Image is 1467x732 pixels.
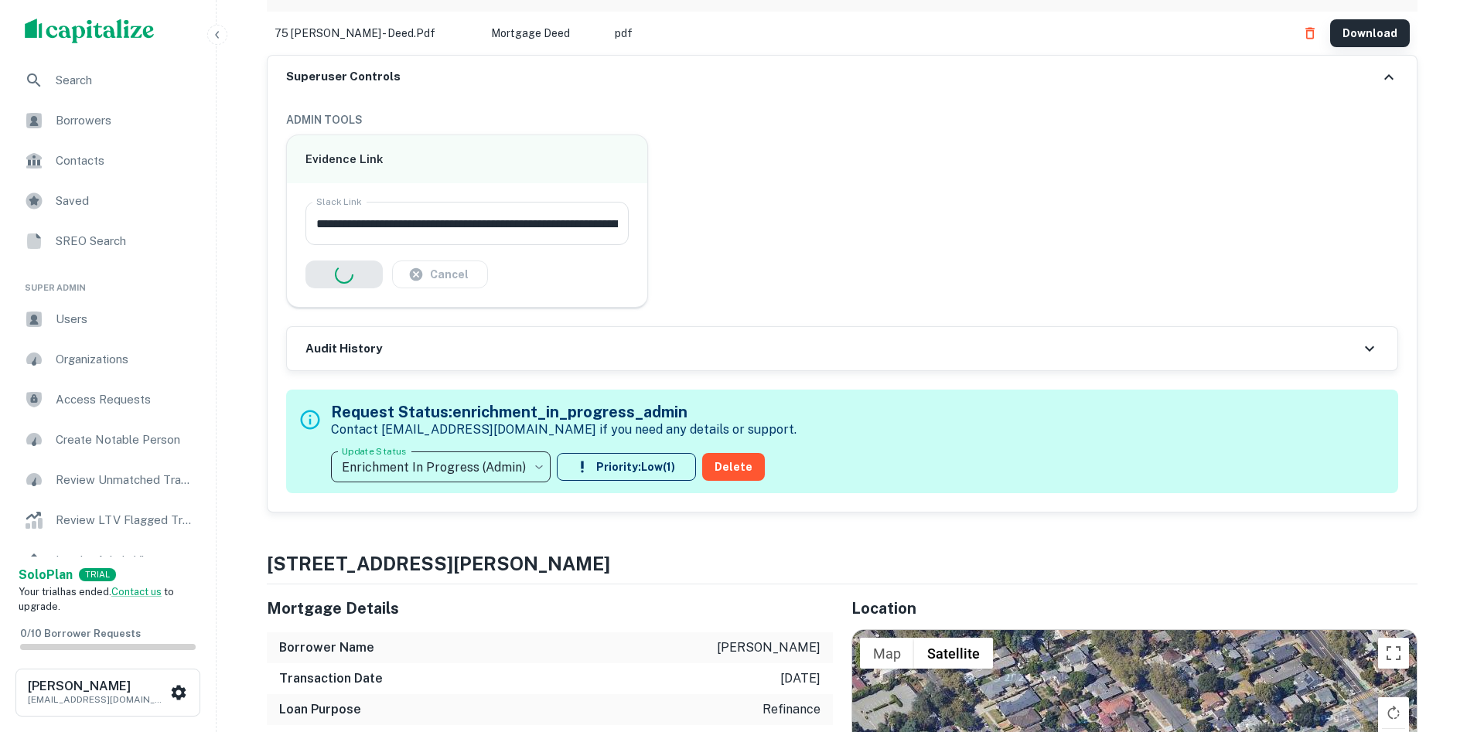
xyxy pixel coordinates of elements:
[305,151,629,169] h6: Evidence Link
[12,62,203,99] a: Search
[286,111,1398,128] h6: ADMIN TOOLS
[331,420,797,439] p: Contact [EMAIL_ADDRESS][DOMAIN_NAME] if you need any details or support.
[12,301,203,338] a: Users
[780,669,820,688] p: [DATE]
[483,12,607,55] td: Mortgage Deed
[286,68,401,86] h6: Superuser Controls
[12,142,203,179] a: Contacts
[1390,608,1467,683] iframe: Chat Widget
[331,445,551,489] div: Enrichment In Progress (Admin)
[914,638,993,669] button: Show satellite imagery
[267,597,833,620] h5: Mortgage Details
[56,511,194,529] span: Review LTV Flagged Transactions
[607,12,1288,55] td: pdf
[28,693,167,706] p: [EMAIL_ADDRESS][DOMAIN_NAME]
[56,471,194,489] span: Review Unmatched Transactions
[267,550,1418,577] h4: [STREET_ADDRESS][PERSON_NAME]
[56,111,194,130] span: Borrowers
[15,669,200,717] button: [PERSON_NAME][EMAIL_ADDRESS][DOMAIN_NAME]
[56,390,194,409] span: Access Requests
[305,340,382,358] h6: Audit History
[25,19,155,43] img: capitalize-logo.png
[56,551,194,570] span: Lender Admin View
[557,453,696,481] button: Priority:Low(1)
[20,628,141,639] span: 0 / 10 Borrower Requests
[28,680,167,693] h6: [PERSON_NAME]
[279,700,361,719] h6: Loan Purpose
[342,444,406,458] label: Update Status
[12,381,203,418] a: Access Requests
[12,263,203,301] li: Super Admin
[1296,21,1324,46] button: Delete file
[1378,697,1409,728] button: Rotate map clockwise
[1378,638,1409,669] button: Toggle fullscreen view
[12,341,203,378] a: Organizations
[851,597,1418,620] h5: Location
[860,638,914,669] button: Show street map
[111,586,162,598] a: Contact us
[56,232,194,250] span: SREO Search
[12,223,203,260] a: SREO Search
[56,192,194,210] span: Saved
[12,182,203,220] a: Saved
[717,638,820,657] p: [PERSON_NAME]
[56,310,194,329] span: Users
[12,502,203,539] a: Review LTV Flagged Transactions
[19,586,174,613] span: Your trial has ended. to upgrade.
[1330,19,1410,47] button: Download
[316,195,362,208] label: Slack Link
[702,453,765,481] button: Delete
[79,568,116,581] div: TRIAL
[12,461,203,499] a: Review Unmatched Transactions
[12,542,203,579] a: Lender Admin View
[19,567,73,582] strong: Solo Plan
[56,71,194,90] span: Search
[279,638,374,657] h6: Borrower Name
[56,350,194,369] span: Organizations
[19,566,73,584] a: SoloPlan
[56,431,194,449] span: Create Notable Person
[267,12,483,55] td: 75 [PERSON_NAME] - deed.pdf
[12,102,203,139] a: Borrowers
[331,400,797,424] h5: Request Status: enrichment_in_progress_admin
[12,421,203,458] a: Create Notable Person
[56,152,194,170] span: Contacts
[279,669,383,688] h6: Transaction Date
[762,700,820,719] p: refinance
